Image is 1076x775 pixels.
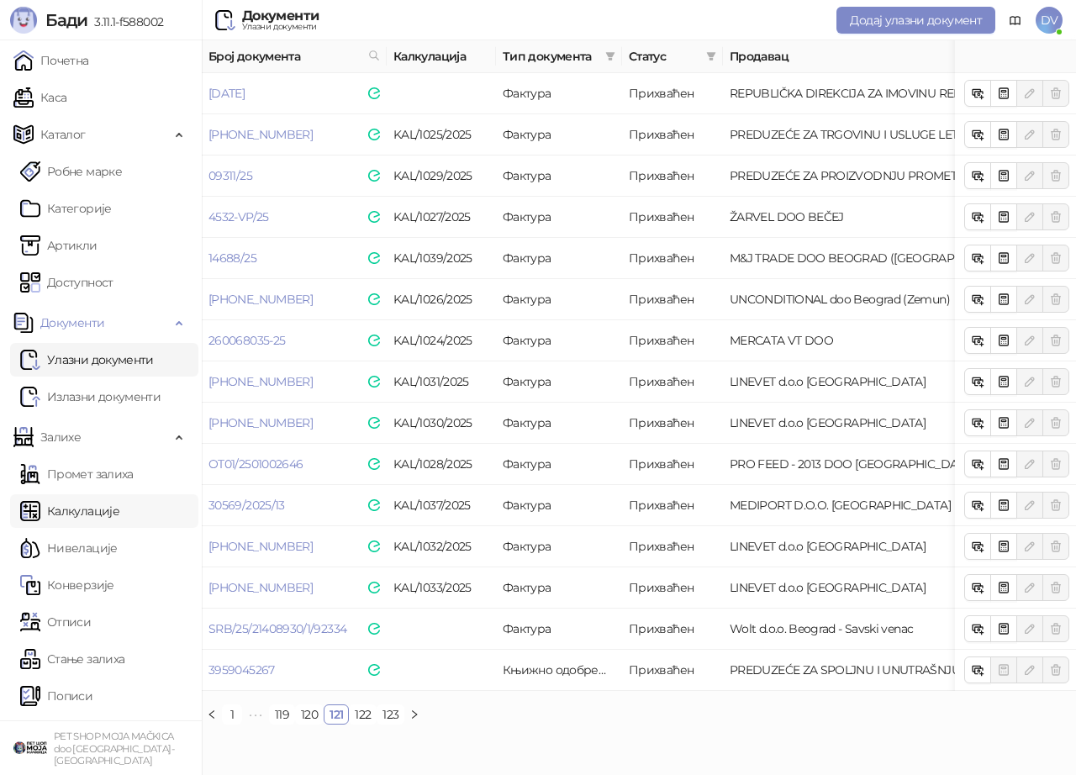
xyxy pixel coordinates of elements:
td: ŽARVEL DOO BEČEJ [723,197,1018,238]
img: e-Faktura [368,252,380,264]
td: KAL/1027/2025 [387,197,496,238]
td: Фактура [496,114,622,156]
td: Wolt d.o.o. Beograd - Savski venac [723,609,1018,650]
td: UNCONDITIONAL doo Beograd (Zemun) [723,279,1018,320]
th: Број документа [202,40,387,73]
a: Калкулације [20,494,119,528]
a: [PHONE_NUMBER] [208,415,313,430]
td: Фактура [496,238,622,279]
div: Улазни документи [242,23,319,31]
td: KAL/1025/2025 [387,114,496,156]
li: Претходних 5 Страна [242,704,269,725]
a: SRB/25/21408930/1/92334 [208,621,346,636]
a: 122 [350,705,376,724]
a: Ulazni dokumentiУлазни документи [20,343,154,377]
a: Пописи [20,679,92,713]
td: KAL/1033/2025 [387,567,496,609]
button: Додај улазни документ [836,7,995,34]
td: Прихваћен [622,238,723,279]
span: Број документа [208,47,361,66]
td: PREDUZEĆE ZA SPOLJNU I UNUTRAŠNJU TRGOVINU I USLUGE NELT CO. DOO DOBANOVCI [723,650,1018,691]
td: Фактура [496,609,622,650]
a: ArtikliАртикли [20,229,98,262]
span: left [207,709,217,720]
a: [PHONE_NUMBER] [208,374,313,389]
td: Прихваћен [622,156,723,197]
td: KAL/1039/2025 [387,238,496,279]
td: Прихваћен [622,485,723,526]
li: Следећа страна [404,704,425,725]
td: LINEVET d.o.o Nova Pazova [723,567,1018,609]
td: PREDUZEĆE ZA TRGOVINU I USLUGE LETO DOO BEOGRAD (ZEMUN) [723,114,1018,156]
button: left [202,704,222,725]
li: 123 [377,704,404,725]
span: Документи [40,306,104,340]
th: Продавац [723,40,1018,73]
a: КЕП књига [20,716,110,750]
img: Logo [10,7,37,34]
td: MERCATA VT DOO [723,320,1018,361]
img: e-Faktura [368,417,380,429]
td: Фактура [496,526,622,567]
span: Статус [629,47,699,66]
a: Промет залиха [20,457,134,491]
img: e-Faktura [368,376,380,387]
span: ••• [242,704,269,725]
li: 119 [269,704,295,725]
img: Ulazni dokumenti [215,10,235,30]
a: [PHONE_NUMBER] [208,580,313,595]
td: Прихваћен [622,567,723,609]
td: Фактура [496,279,622,320]
span: Бади [45,10,87,30]
td: M&J TRADE DOO BEOGRAD (ZEMUN) [723,238,1018,279]
td: KAL/1029/2025 [387,156,496,197]
small: PET SHOP MOJA MAČKICA doo [GEOGRAPHIC_DATA]-[GEOGRAPHIC_DATA] [54,730,174,767]
a: Робне марке [20,155,122,188]
td: Фактура [496,73,622,114]
li: 1 [222,704,242,725]
img: e-Faktura [368,170,380,182]
td: Прихваћен [622,320,723,361]
td: Књижно одобрење [496,650,622,691]
img: e-Faktura [368,499,380,511]
td: KAL/1024/2025 [387,320,496,361]
img: e-Faktura [368,458,380,470]
span: Залихе [40,420,81,454]
li: 120 [295,704,324,725]
a: Почетна [13,44,89,77]
div: Документи [242,9,319,23]
a: [DATE] [208,86,245,101]
td: PREDUZEĆE ZA PROIZVODNJU PROMET I USLUGE ZORBAL DOO BEOGRAD [723,156,1018,197]
td: Фактура [496,320,622,361]
td: Прихваћен [622,279,723,320]
th: Тип документа [496,40,622,73]
span: Додај улазни документ [850,13,982,28]
a: Каса [13,81,66,114]
td: Фактура [496,485,622,526]
button: right [404,704,425,725]
a: 1 [223,705,241,724]
a: 260068035-25 [208,333,285,348]
img: e-Faktura [368,664,380,676]
a: [PHONE_NUMBER] [208,539,313,554]
td: KAL/1028/2025 [387,444,496,485]
td: Фактура [496,403,622,444]
a: [PHONE_NUMBER] [208,292,313,307]
td: Фактура [496,444,622,485]
a: 09311/25 [208,168,252,183]
span: Тип документа [503,47,599,66]
td: KAL/1026/2025 [387,279,496,320]
a: [PHONE_NUMBER] [208,127,313,142]
td: LINEVET d.o.o Nova Pazova [723,361,1018,403]
span: filter [602,44,619,69]
li: Претходна страна [202,704,222,725]
span: Каталог [40,118,86,151]
td: KAL/1030/2025 [387,403,496,444]
td: Прихваћен [622,197,723,238]
img: e-Faktura [368,129,380,140]
td: MEDIPORT D.O.O. BEOGRAD [723,485,1018,526]
a: 120 [296,705,323,724]
a: 123 [377,705,403,724]
span: DV [1036,7,1063,34]
img: e-Faktura [368,293,380,305]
